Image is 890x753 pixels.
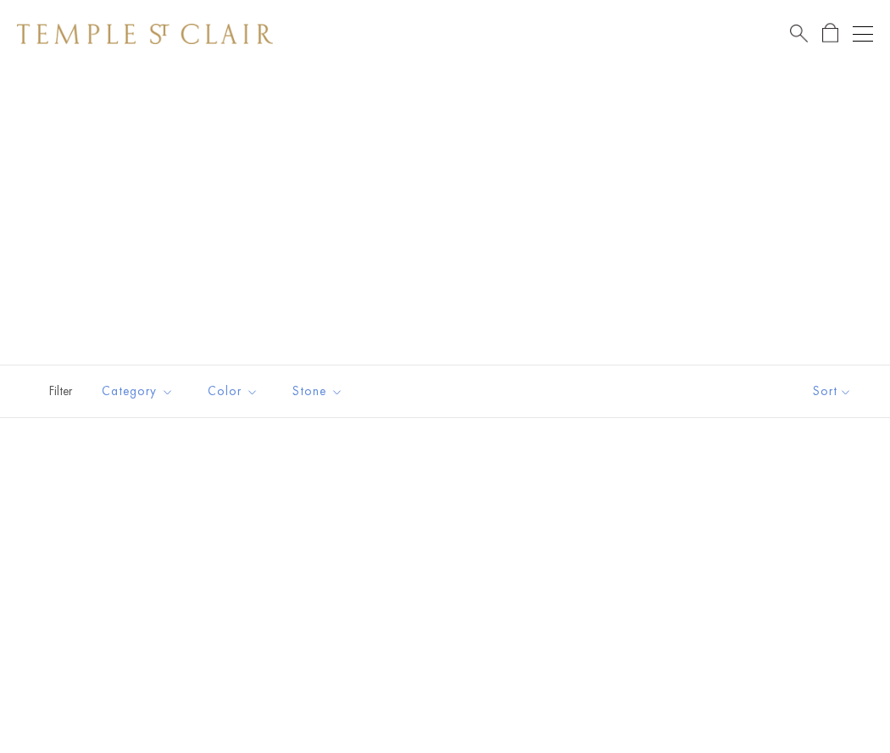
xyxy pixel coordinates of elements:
[17,24,273,44] img: Temple St. Clair
[195,372,271,410] button: Color
[280,372,356,410] button: Stone
[93,381,186,402] span: Category
[284,381,356,402] span: Stone
[853,24,873,44] button: Open navigation
[199,381,271,402] span: Color
[790,23,808,44] a: Search
[775,365,890,417] button: Show sort by
[822,23,838,44] a: Open Shopping Bag
[89,372,186,410] button: Category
